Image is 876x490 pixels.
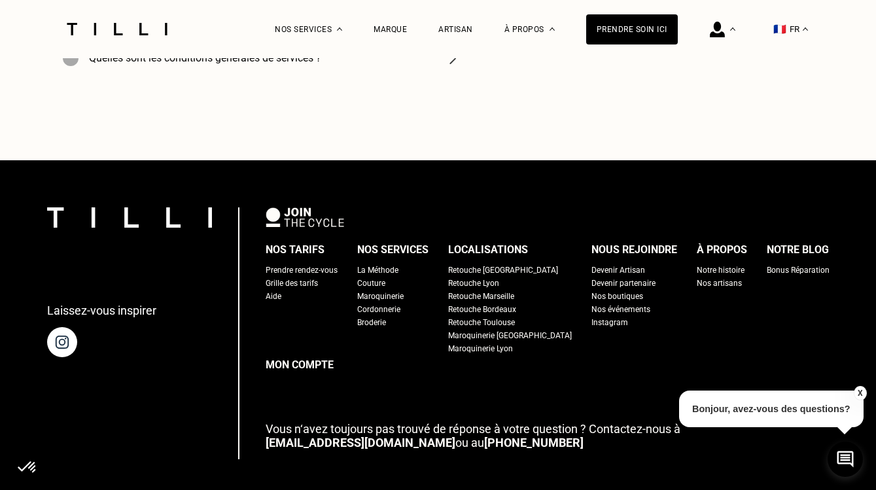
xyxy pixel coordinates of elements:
a: Aide [266,290,281,303]
a: Nos boutiques [591,290,643,303]
a: Instagram [591,316,628,329]
img: Logo du service de couturière Tilli [62,23,172,35]
a: [PHONE_NUMBER] [484,436,584,449]
a: Prendre soin ici [586,14,678,44]
img: Menu déroulant à propos [550,27,555,31]
img: logo Join The Cycle [266,207,344,227]
a: [EMAIL_ADDRESS][DOMAIN_NAME] [266,436,455,449]
div: Nos services [357,240,429,260]
div: Nous rejoindre [591,240,677,260]
a: Nos événements [591,303,650,316]
a: Marque [374,25,407,34]
a: Cordonnerie [357,303,400,316]
button: X [853,386,866,400]
p: Bonjour, avez-vous des questions? [679,391,864,427]
p: ou au [266,422,830,449]
img: Menu déroulant [730,27,735,31]
a: Retouche Toulouse [448,316,515,329]
a: Maroquinerie Lyon [448,342,513,355]
a: Devenir partenaire [591,277,656,290]
a: Devenir Artisan [591,264,645,277]
a: Broderie [357,316,386,329]
span: Vous n‘avez toujours pas trouvé de réponse à votre question ? Contactez-nous à [266,422,680,436]
span: 🇫🇷 [773,23,786,35]
img: icône connexion [710,22,725,37]
div: Notre blog [767,240,829,260]
img: Menu déroulant [337,27,342,31]
a: Artisan [438,25,473,34]
p: Laissez-vous inspirer [47,304,156,317]
a: Prendre rendez-vous [266,264,338,277]
div: À propos [697,240,747,260]
img: menu déroulant [803,27,808,31]
a: Grille des tarifs [266,277,318,290]
a: Retouche Lyon [448,277,499,290]
a: La Méthode [357,264,398,277]
a: Maroquinerie [357,290,404,303]
img: logo Tilli [47,207,212,228]
div: Nos tarifs [266,240,324,260]
a: Mon compte [266,355,830,375]
a: Maroquinerie [GEOGRAPHIC_DATA] [448,329,572,342]
img: page instagram de Tilli une retoucherie à domicile [47,327,77,357]
a: Notre histoire [697,264,745,277]
a: Couture [357,277,385,290]
a: Retouche Marseille [448,290,514,303]
a: Bonus Réparation [767,264,830,277]
a: Retouche Bordeaux [448,303,516,316]
div: Localisations [448,240,528,260]
a: Nos artisans [697,277,742,290]
a: Retouche [GEOGRAPHIC_DATA] [448,264,558,277]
